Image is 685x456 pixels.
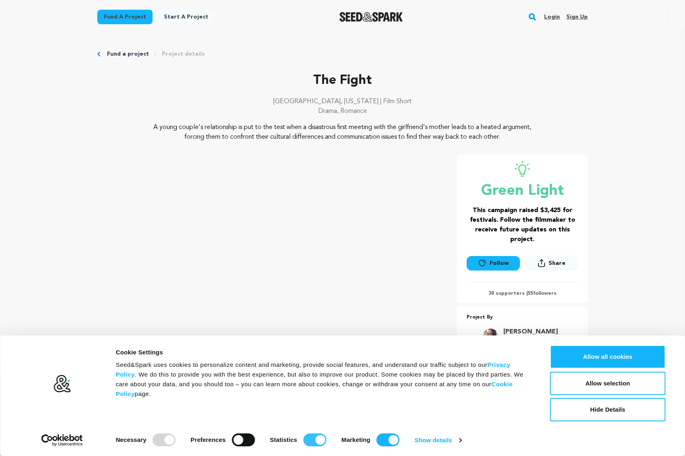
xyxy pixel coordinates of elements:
[467,206,578,244] h3: This campaign raised $3,425 for festivals. Follow the filmmaker to receive future updates on this...
[550,345,666,369] button: Allow all cookies
[528,291,533,296] span: 55
[339,12,403,22] img: Seed&Spark Logo Dark Mode
[116,348,532,357] div: Cookie Settings
[116,360,532,399] div: Seed&Spark uses cookies to personalize content and marketing, provide social features, and unders...
[97,71,588,90] p: The Fight
[566,10,588,23] a: Sign up
[107,50,149,58] a: Fund a project
[27,434,97,446] a: Usercentrics Cookiebot - opens in a new window
[97,50,588,58] div: Breadcrumb
[270,436,297,443] strong: Statistics
[550,398,666,421] button: Hide Details
[549,259,566,267] span: Share
[467,313,578,322] p: Project By
[146,123,539,142] p: A young couple's relationship is put to the test when a disastrous first meeting with the girlfri...
[116,436,147,443] strong: Necessary
[53,375,71,393] img: logo
[525,256,578,271] button: Share
[467,290,578,297] p: 38 supporters | followers
[97,97,588,106] p: [GEOGRAPHIC_DATA], [US_STATE] | Film Short
[550,372,666,395] button: Allow selection
[97,10,153,24] a: Fund a project
[97,106,588,116] p: Drama, Romance
[415,434,461,446] a: Show details
[525,256,578,274] span: Share
[339,12,403,22] a: Seed&Spark Homepage
[503,327,558,337] a: Goto Rutledge Magan profile
[162,50,205,58] a: Project details
[157,10,215,24] a: Start a project
[191,436,226,443] strong: Preferences
[482,329,499,345] img: e6371b7ea271a224.jpg
[341,436,371,443] strong: Marketing
[544,10,560,23] a: Login
[467,183,578,199] p: Green Light
[467,256,520,271] a: Follow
